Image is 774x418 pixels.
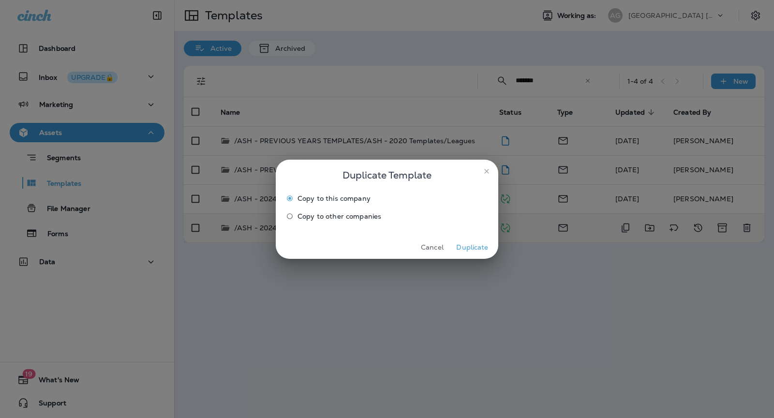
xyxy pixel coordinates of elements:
[342,167,432,183] span: Duplicate Template
[454,240,491,255] button: Duplicate
[298,194,371,202] span: Copy to this company
[414,240,450,255] button: Cancel
[298,212,381,220] span: Copy to other companies
[479,164,494,179] button: close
